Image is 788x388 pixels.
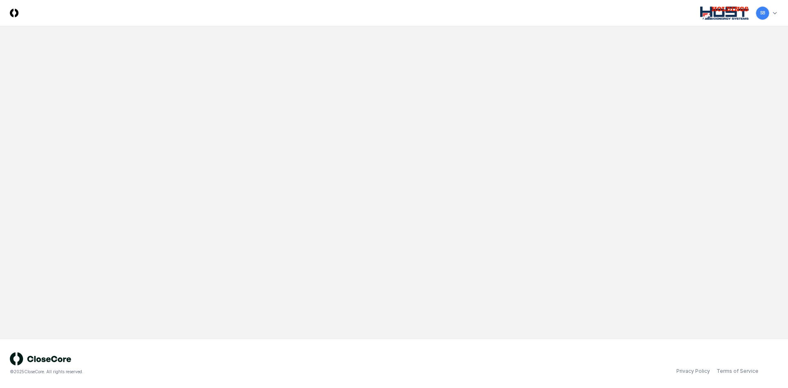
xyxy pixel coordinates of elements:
[755,6,770,21] button: SB
[700,7,749,20] img: Host NA Holdings logo
[10,9,18,17] img: Logo
[717,367,758,375] a: Terms of Service
[760,10,765,16] span: SB
[10,369,394,375] div: © 2025 CloseCore. All rights reserved.
[676,367,710,375] a: Privacy Policy
[10,352,71,365] img: logo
